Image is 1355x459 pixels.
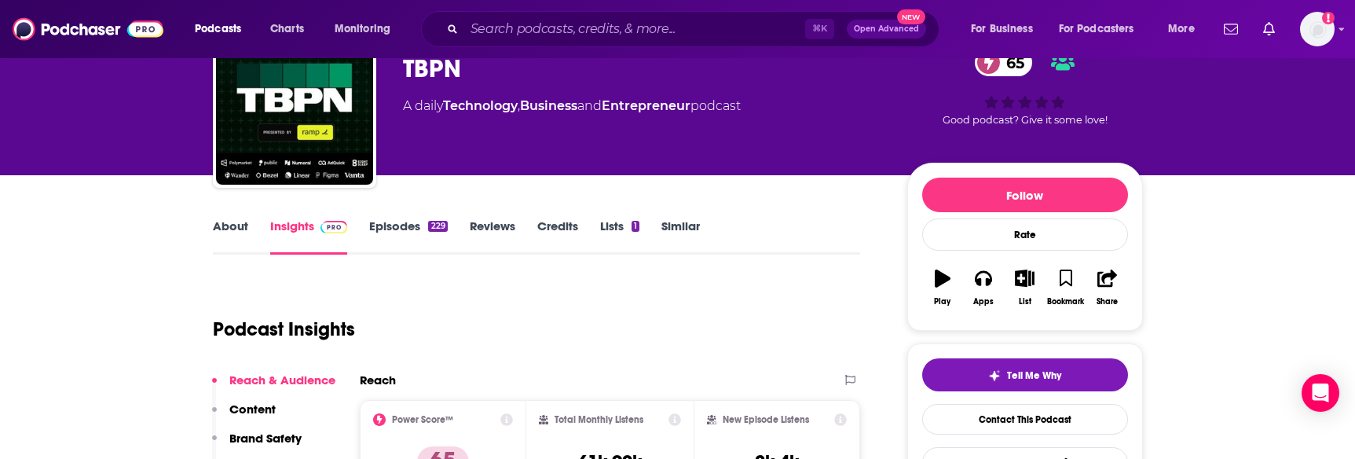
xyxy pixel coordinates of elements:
button: tell me why sparkleTell Me Why [922,358,1128,391]
div: 65Good podcast? Give it some love! [907,39,1143,136]
button: Bookmark [1046,259,1086,316]
span: Open Advanced [854,25,919,33]
div: List [1019,297,1031,307]
a: Business [520,98,577,113]
h1: Podcast Insights [213,318,355,341]
div: Open Intercom Messenger [1302,374,1339,412]
div: Play [934,297,950,307]
button: open menu [184,17,262,42]
button: Apps [963,259,1004,316]
a: Technology [443,98,518,113]
button: open menu [324,17,411,42]
h2: New Episode Listens [723,414,809,425]
div: 229 [428,221,447,232]
a: InsightsPodchaser Pro [270,218,348,255]
button: open menu [1049,17,1157,42]
p: Content [229,402,276,417]
button: open menu [1157,17,1214,42]
span: More [1168,18,1195,40]
button: Open AdvancedNew [847,20,926,39]
img: Podchaser Pro [320,221,348,233]
a: 65 [975,49,1032,76]
img: Podchaser - Follow, Share and Rate Podcasts [13,14,163,44]
button: Show profile menu [1300,12,1335,46]
div: Bookmark [1047,297,1084,307]
div: A daily podcast [403,97,741,116]
a: Credits [537,218,578,255]
span: Good podcast? Give it some love! [943,114,1108,126]
span: , [518,98,520,113]
a: Similar [661,218,700,255]
div: Search podcasts, credits, & more... [436,11,954,47]
div: Apps [973,297,994,307]
a: Episodes229 [369,218,447,255]
button: Reach & Audience [212,373,335,402]
svg: Add a profile image [1322,12,1335,24]
button: Share [1086,259,1127,316]
div: 1 [632,221,639,232]
img: TBPN [216,28,373,185]
p: Reach & Audience [229,373,335,387]
span: and [577,98,602,113]
p: Brand Safety [229,431,302,446]
h2: Total Monthly Listens [555,414,643,425]
a: Entrepreneur [602,98,690,113]
span: New [897,9,925,24]
span: For Business [971,18,1033,40]
h2: Power Score™ [392,414,453,425]
button: List [1004,259,1045,316]
img: User Profile [1300,12,1335,46]
div: Share [1097,297,1118,307]
a: Contact This Podcast [922,404,1128,435]
span: Podcasts [195,18,241,40]
span: Tell Me Why [1007,369,1061,382]
input: Search podcasts, credits, & more... [464,17,805,42]
span: Charts [270,18,304,40]
button: open menu [960,17,1053,42]
a: Show notifications dropdown [1218,16,1244,42]
span: ⌘ K [805,19,834,39]
button: Follow [922,178,1128,212]
a: Charts [260,17,313,42]
h2: Reach [360,373,396,387]
span: Monitoring [335,18,390,40]
span: For Podcasters [1059,18,1134,40]
a: Show notifications dropdown [1257,16,1281,42]
button: Content [212,402,276,431]
img: tell me why sparkle [988,369,1001,382]
button: Play [922,259,963,316]
span: Logged in as AllisonGren [1300,12,1335,46]
div: Rate [922,218,1128,251]
span: 65 [991,49,1032,76]
a: Lists1 [600,218,639,255]
a: Reviews [470,218,515,255]
a: About [213,218,248,255]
